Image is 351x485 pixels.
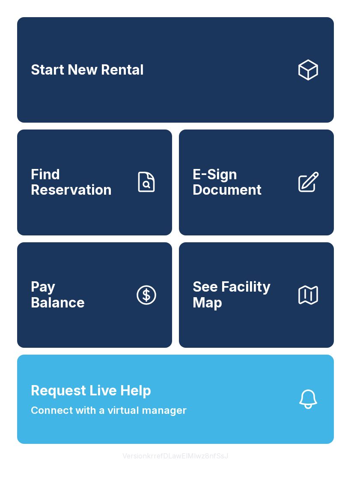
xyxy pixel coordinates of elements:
button: PayBalance [17,242,172,348]
a: Find Reservation [17,130,172,235]
span: Start New Rental [31,62,144,78]
span: See Facility Map [193,279,289,310]
span: Request Live Help [31,380,151,401]
button: See Facility Map [179,242,334,348]
span: Pay Balance [31,279,85,310]
span: E-Sign Document [193,167,289,198]
button: Request Live HelpConnect with a virtual manager [17,355,334,444]
button: VersionkrrefDLawElMlwz8nfSsJ [116,444,235,468]
a: E-Sign Document [179,130,334,235]
span: Connect with a virtual manager [31,403,187,418]
span: Find Reservation [31,167,128,198]
a: Start New Rental [17,17,334,123]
